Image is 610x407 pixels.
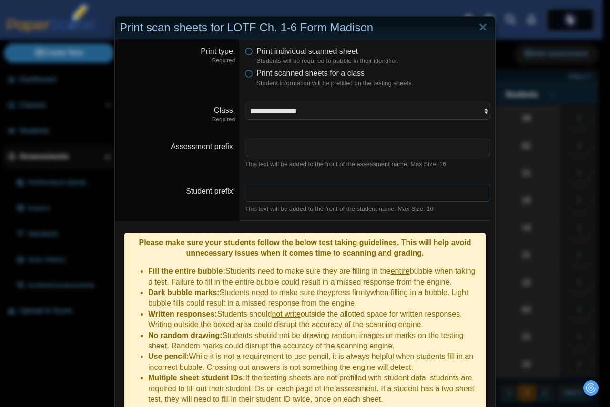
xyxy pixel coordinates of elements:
dfn: Required [120,57,235,65]
span: Print scanned sheets for a class [256,69,365,77]
li: If the testing sheets are not prefilled with student data, students are required to fill out thei... [148,373,481,405]
u: not write [272,310,300,318]
li: Students need to make sure they when filling in a bubble. Light bubble fills could result in a mi... [148,288,481,309]
li: Students should outside the allotted space for written responses. Writing outside the boxed area ... [148,309,481,330]
a: Close [476,20,490,36]
u: press firmly [331,288,370,297]
dfn: Students will be required to bubble in their identifier. [256,57,490,65]
li: Students should not be drawing random images or marks on the testing sheet. Random marks could di... [148,330,481,352]
b: Written responses: [148,310,217,318]
div: Print scan sheets for LOTF Ch. 1-6 Form Madison [115,17,495,39]
span: Print individual scanned sheet [256,47,358,55]
u: entire [391,267,410,275]
b: Please make sure your students follow the below test taking guidelines. This will help avoid unne... [139,238,471,257]
label: Student prefix [186,187,235,195]
li: While it is not a requirement to use pencil, it is always helpful when students fill in an incorr... [148,351,481,373]
b: Dark bubble marks: [148,288,219,297]
b: Use pencil: [148,352,189,360]
b: Fill the entire bubble: [148,267,225,275]
dfn: Required [120,116,235,124]
b: No random drawing: [148,331,223,339]
div: This text will be added to the front of the assessment name. Max Size: 16 [245,160,490,169]
div: This text will be added to the front of the student name. Max Size: 16 [245,205,490,213]
dfn: Student information will be prefilled on the testing sheets. [256,79,490,88]
label: Print type [201,47,235,55]
label: Class [214,106,235,114]
label: Assessment prefix [171,142,235,150]
b: Multiple sheet student IDs: [148,374,245,382]
li: Students need to make sure they are filling in the bubble when taking a test. Failure to fill in ... [148,266,481,288]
